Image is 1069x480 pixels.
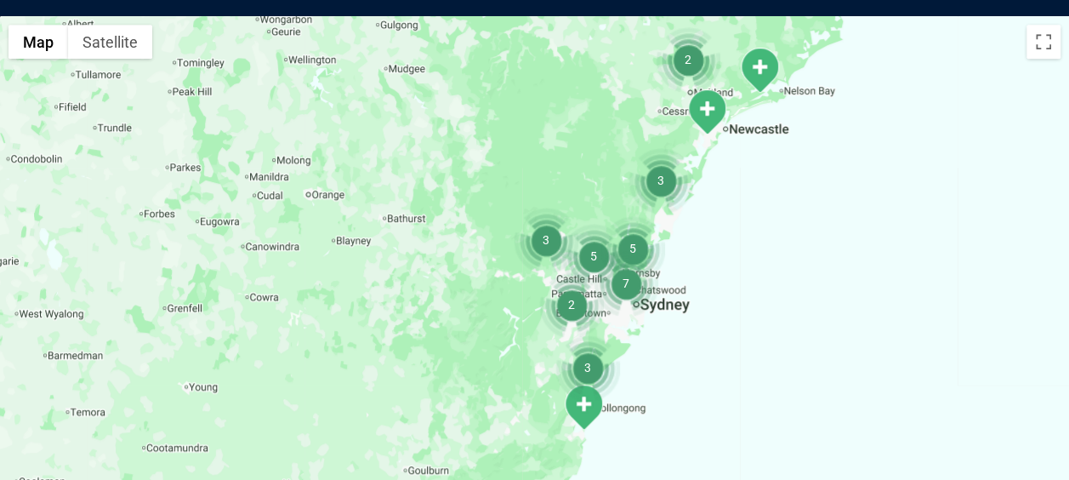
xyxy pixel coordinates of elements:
button: Toggle fullscreen view [1026,25,1060,59]
div: Warners Bay [685,89,728,135]
div: 3 [628,148,693,213]
div: 2 [656,27,720,92]
div: 7 [594,251,658,316]
div: 5 [561,224,626,289]
div: 3 [555,335,620,400]
div: 3 [514,208,578,272]
button: Show street map [9,25,68,59]
div: 5 [600,216,665,281]
div: 2 [539,272,604,337]
div: Warilla – Shell Cove [562,384,605,431]
button: Show satellite imagery [68,25,152,59]
div: Tanilba Bay [738,47,781,94]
